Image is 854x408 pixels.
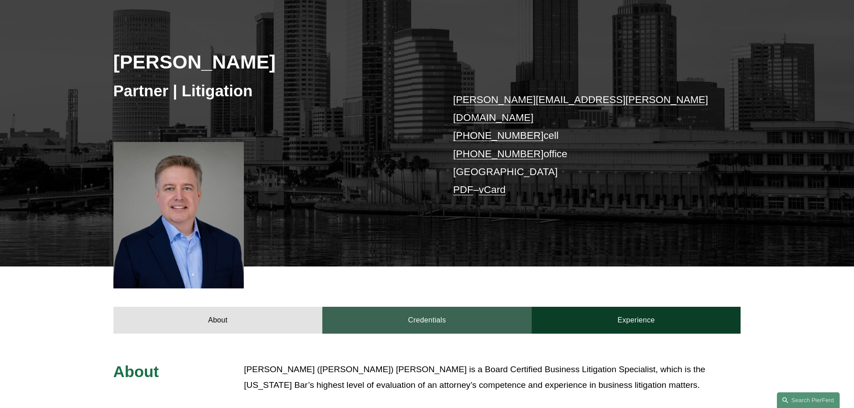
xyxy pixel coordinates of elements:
a: vCard [479,184,506,195]
p: [PERSON_NAME] ([PERSON_NAME]) [PERSON_NAME] is a Board Certified Business Litigation Specialist, ... [244,362,741,393]
a: [PHONE_NUMBER] [453,130,544,141]
a: PDF [453,184,473,195]
a: [PHONE_NUMBER] [453,148,544,159]
a: About [113,307,323,334]
h3: Partner | Litigation [113,81,427,101]
p: cell office [GEOGRAPHIC_DATA] – [453,91,715,199]
a: Search this site [777,392,840,408]
a: [PERSON_NAME][EMAIL_ADDRESS][PERSON_NAME][DOMAIN_NAME] [453,94,708,123]
h2: [PERSON_NAME] [113,50,427,73]
a: Experience [532,307,741,334]
a: Credentials [322,307,532,334]
span: About [113,363,159,380]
